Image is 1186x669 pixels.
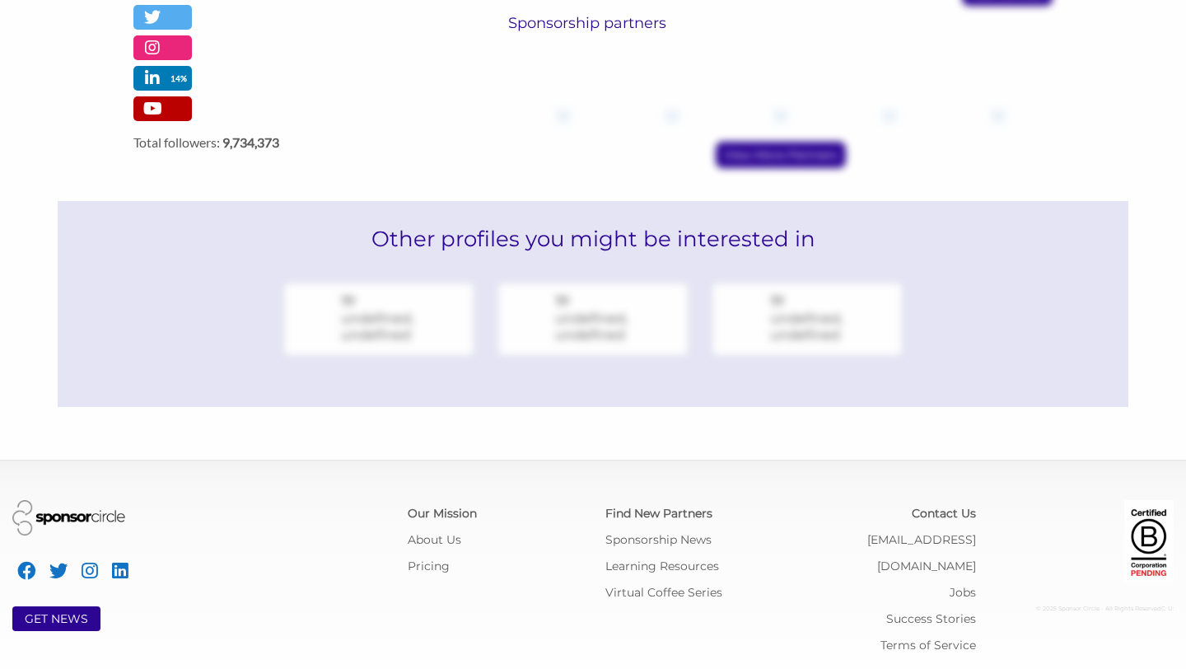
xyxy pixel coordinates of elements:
[408,532,461,547] a: About Us
[222,134,279,150] strong: 9,734,373
[25,611,88,626] a: GET NEWS
[880,638,976,653] a: Terms of Service
[1001,596,1174,622] div: © 2025 Sponsor Circle - All Rights Reserved
[605,506,712,521] a: Find New Partners
[605,532,712,547] a: Sponsorship News
[867,532,976,573] a: [EMAIL_ADDRESS][DOMAIN_NAME]
[508,14,1052,32] h6: Sponsorship partners
[12,500,125,536] img: Sponsor Circle Logo
[886,611,976,626] a: Success Stories
[133,134,423,150] label: Total followers:
[1161,605,1174,612] span: C: U:
[912,506,976,521] a: Contact Us
[170,71,191,87] p: 14%
[605,559,719,573] a: Learning Resources
[950,585,976,600] a: Jobs
[408,559,450,573] a: Pricing
[58,201,1129,277] h2: Other profiles you might be interested in
[605,585,722,600] a: Virtual Coffee Series
[1124,500,1174,582] img: Certified Corporation Pending Logo
[408,506,477,521] a: Our Mission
